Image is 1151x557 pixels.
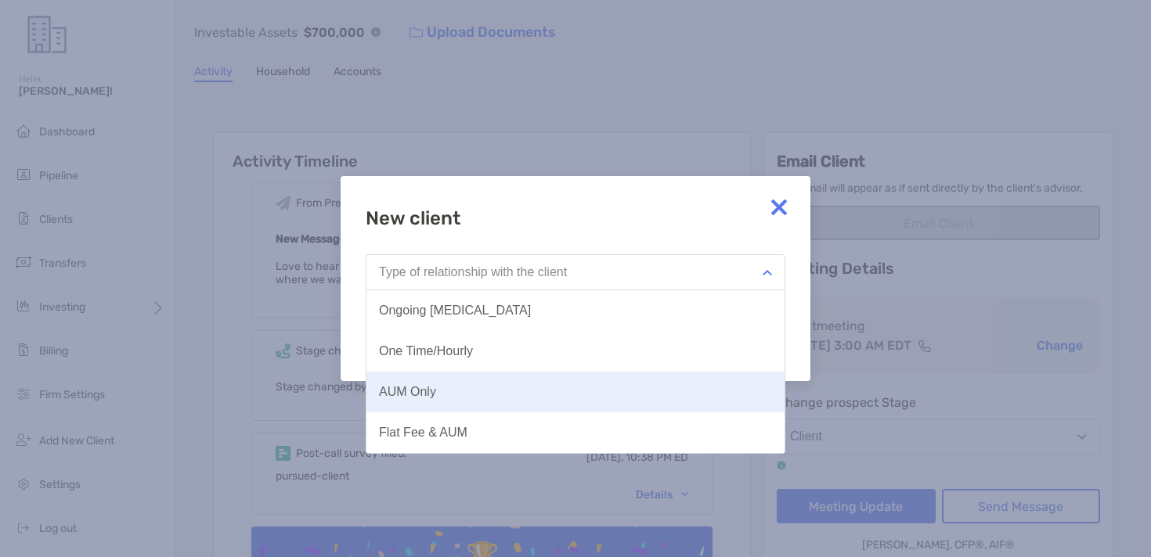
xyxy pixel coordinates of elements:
button: Flat Fee & AUM [366,412,785,453]
img: Open dropdown arrow [763,270,772,275]
div: AUM Only [379,385,436,399]
img: close modal icon [763,192,795,223]
div: One Time/Hourly [379,344,473,358]
button: Type of relationship with the client [366,254,785,290]
button: One Time/Hourly [366,331,785,372]
h6: New client [366,207,460,229]
div: Ongoing [MEDICAL_DATA] [379,304,531,318]
button: Ongoing [MEDICAL_DATA] [366,290,785,331]
div: Flat Fee & AUM [379,426,467,440]
div: Type of relationship with the client [379,265,567,279]
button: AUM Only [366,372,785,412]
